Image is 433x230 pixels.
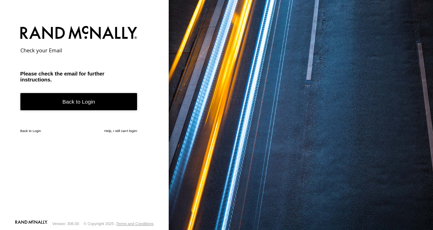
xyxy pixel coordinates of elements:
img: Rand McNally [20,25,137,42]
div: © Copyright 2025 - [84,222,154,226]
h2: Check your Email [20,47,137,54]
a: Visit our Website [15,220,47,227]
a: Terms and Conditions [116,222,154,226]
a: Help, I still can't login! [104,129,137,133]
h3: Please check the email for further instructions. [20,71,137,83]
a: Back to Login [20,93,137,110]
div: Version: 306.00 [52,222,79,226]
a: Back to Login [20,129,41,133]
